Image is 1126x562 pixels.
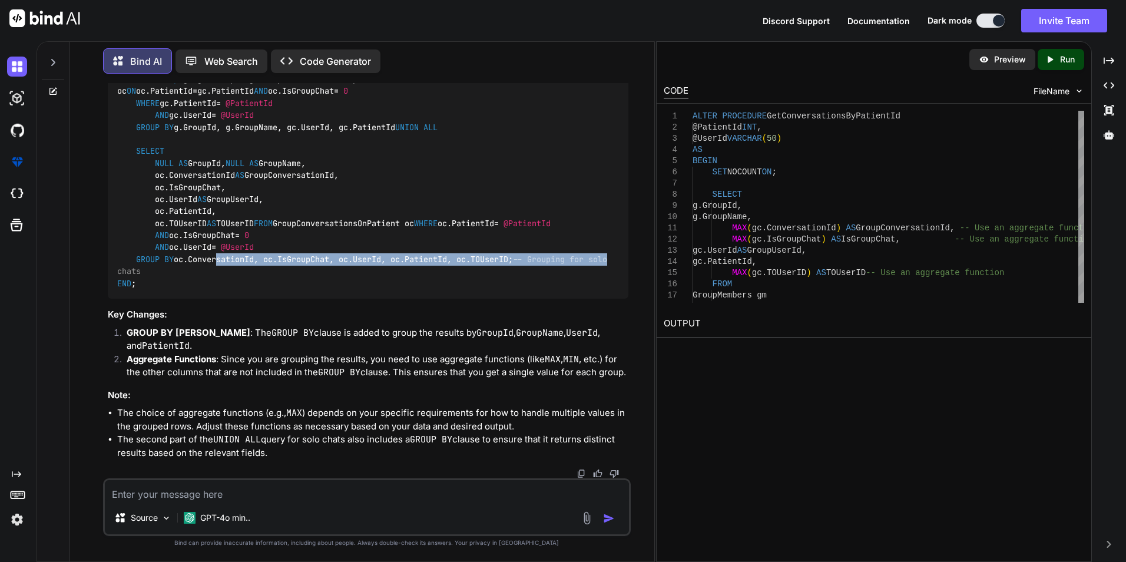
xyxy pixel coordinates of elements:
img: darkChat [7,57,27,77]
span: @UserId [693,134,727,143]
div: 3 [664,133,677,144]
span: AS [816,268,826,277]
p: Source [131,512,158,524]
div: 18 [664,301,677,312]
span: AS [207,218,216,229]
span: VARCHAR [727,134,762,143]
span: ON [762,167,772,177]
span: AS [831,234,841,244]
span: Discord Support [763,16,830,26]
strong: Aggregate Functions [127,353,216,365]
span: = [193,86,197,97]
span: ) [836,223,841,233]
span: GROUP [136,122,160,133]
span: NOCOUNT [727,167,762,177]
span: . [697,212,702,222]
span: GROUP [136,254,160,265]
span: ConversationId [767,223,836,233]
span: ALTER [693,111,717,121]
span: . [762,234,767,244]
img: premium [7,152,27,172]
span: -- Grouping for solo chats [117,254,612,276]
p: GPT-4o min.. [200,512,250,524]
span: PROCEDURE [722,111,767,121]
span: ) [777,134,781,143]
span: g [693,212,697,222]
span: BY [164,254,174,265]
span: AND [155,110,169,121]
span: ( [762,134,767,143]
p: Preview [994,54,1026,65]
code: GROUP BY [410,434,452,445]
span: , [896,234,900,244]
code: GroupName [516,327,564,339]
button: Invite Team [1021,9,1107,32]
span: BY [164,122,174,133]
code: MIN [563,353,579,365]
div: 13 [664,245,677,256]
span: @PatientId [226,98,273,108]
img: githubDark [7,120,27,140]
span: UNION [395,122,419,133]
span: SELECT [713,190,742,199]
span: gc [752,234,762,244]
span: GroupUserId [747,246,801,255]
img: preview [979,54,989,65]
div: 6 [664,167,677,178]
span: AND [254,86,268,97]
span: AND [155,230,169,240]
span: @PatientId [504,218,551,229]
div: 10 [664,211,677,223]
div: 4 [664,144,677,156]
span: WHERE [136,98,160,108]
span: MAX [732,268,747,277]
span: JOIN [713,302,733,311]
img: settings [7,510,27,530]
span: BEGIN [693,156,717,166]
span: AS [846,223,856,233]
span: , [950,223,955,233]
span: @PatientId [693,123,742,132]
span: GroupName [703,212,747,222]
p: Web Search [204,54,258,68]
span: gc [752,268,762,277]
span: ) [806,268,811,277]
span: SET [713,167,727,177]
div: 12 [664,234,677,245]
span: ON [127,86,136,97]
img: chevron down [1074,86,1084,96]
span: WHERE [414,218,438,229]
span: FROM [254,218,273,229]
span: MAX [732,234,747,244]
span: . [762,223,767,233]
span: SELECT [136,146,164,157]
h3: Key Changes: [108,308,628,322]
span: @UserId [221,242,254,253]
li: The second part of the query for solo chats also includes a clause to ensure that it returns dist... [117,433,628,459]
div: 7 [664,178,677,189]
span: , [802,246,806,255]
span: 0 [244,230,249,240]
span: @UserId [221,110,254,121]
img: darkAi-studio [7,88,27,108]
span: ; [771,167,776,177]
span: = [216,98,221,108]
code: GroupId [476,327,514,339]
span: , [752,257,757,266]
div: 14 [664,256,677,267]
span: -- Use an aggregate function [960,223,1098,233]
img: Pick Models [161,513,171,523]
span: INT [742,123,757,132]
span: GroupConversationId [856,223,950,233]
button: Documentation [847,15,910,27]
span: -- Use an aggregate function [866,268,1004,277]
code: MAX [286,407,302,419]
span: END [117,278,131,289]
h2: OUTPUT [657,310,1091,338]
span: = [211,110,216,121]
img: cloudideIcon [7,184,27,204]
span: AS [737,246,747,255]
code: UserId [566,327,598,339]
h3: Note: [108,389,628,402]
img: copy [577,469,586,478]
